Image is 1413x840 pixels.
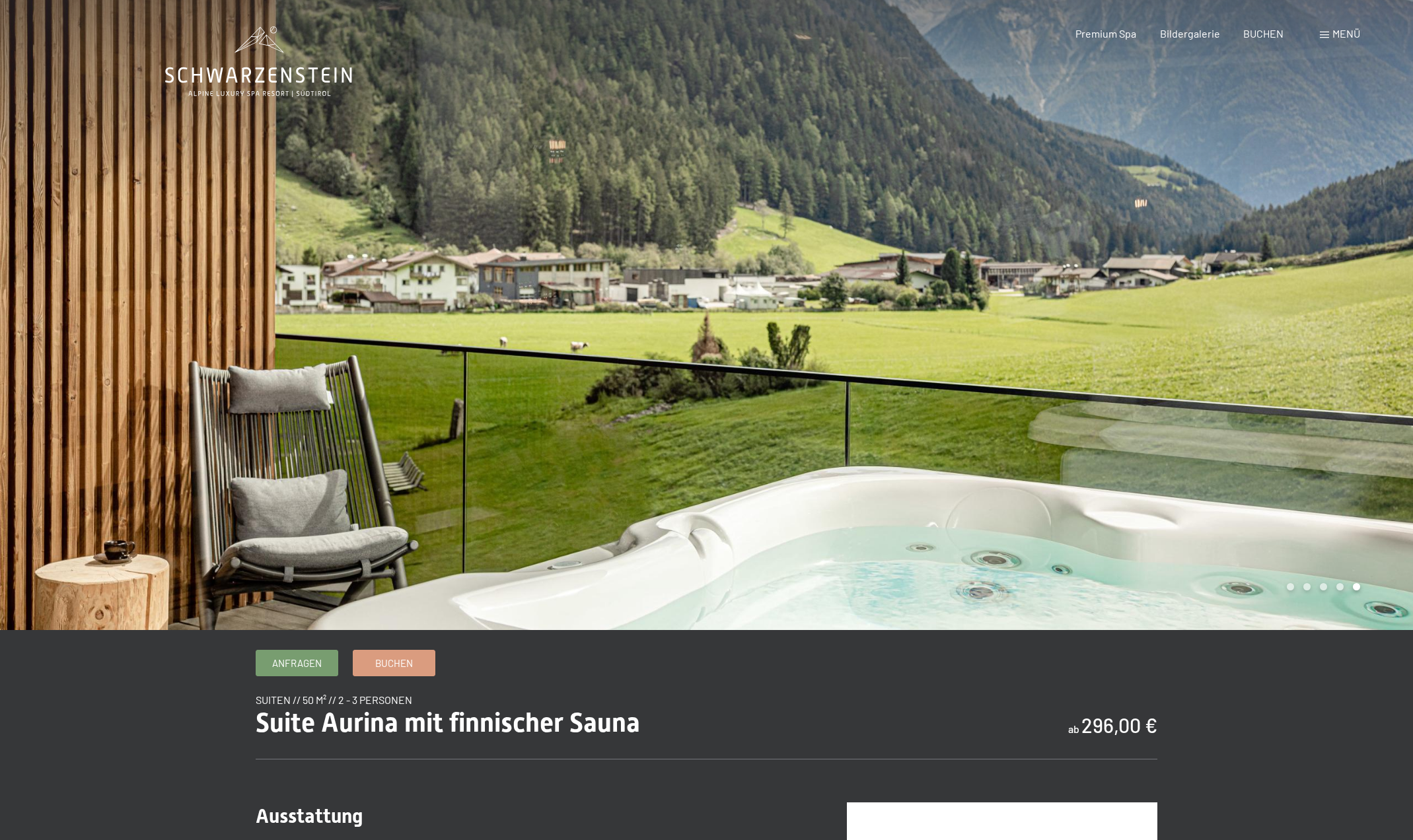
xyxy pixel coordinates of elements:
span: Suite Aurina mit finnischer Sauna [256,707,640,738]
span: Anfragen [272,656,322,670]
a: Anfragen [256,650,338,676]
a: BUCHEN [1243,27,1284,40]
b: 296,00 € [1081,713,1157,737]
a: Premium Spa [1075,27,1136,40]
span: Menü [1332,27,1360,40]
span: Ausstattung [256,804,363,827]
a: Bildergalerie [1160,27,1220,40]
a: Buchen [353,650,435,676]
span: Buchen [375,656,413,670]
span: Einwilligung Marketing* [580,452,689,465]
span: ab [1068,722,1079,735]
span: Suiten // 50 m² // 2 - 3 Personen [256,693,412,706]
